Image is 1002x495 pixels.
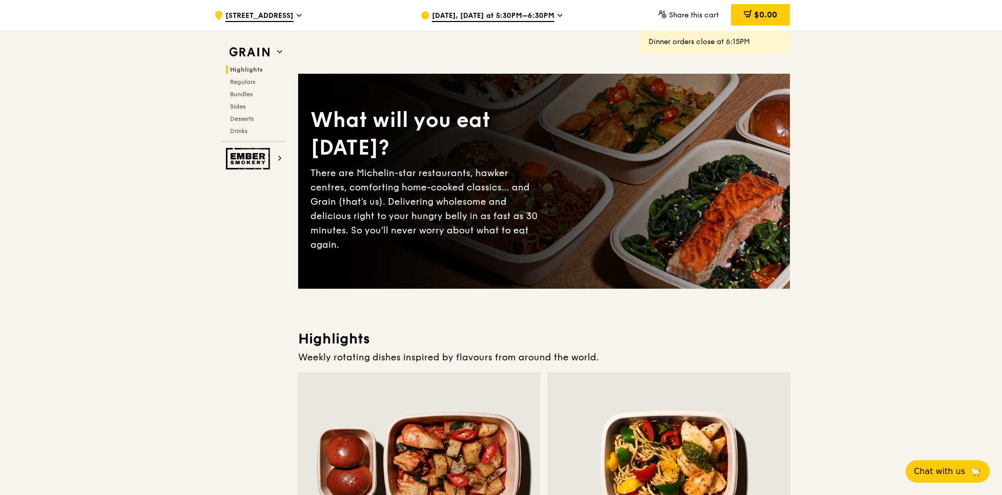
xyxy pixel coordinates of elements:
[230,91,253,98] span: Bundles
[226,148,273,169] img: Ember Smokery web logo
[230,103,245,110] span: Sides
[669,11,719,19] span: Share this cart
[230,66,263,73] span: Highlights
[230,127,247,135] span: Drinks
[906,460,990,483] button: Chat with us🦙
[310,106,544,162] div: What will you eat [DATE]?
[649,37,782,47] div: Dinner orders close at 6:15PM
[754,10,777,19] span: $0.00
[226,43,273,61] img: Grain web logo
[310,166,544,252] div: There are Michelin-star restaurants, hawker centres, comforting home-cooked classics… and Grain (...
[914,465,965,478] span: Chat with us
[298,350,790,364] div: Weekly rotating dishes inspired by flavours from around the world.
[969,465,982,478] span: 🦙
[225,11,294,22] span: [STREET_ADDRESS]
[432,11,554,22] span: [DATE], [DATE] at 5:30PM–6:30PM
[298,330,790,348] h3: Highlights
[230,78,255,85] span: Regulars
[230,115,254,122] span: Desserts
